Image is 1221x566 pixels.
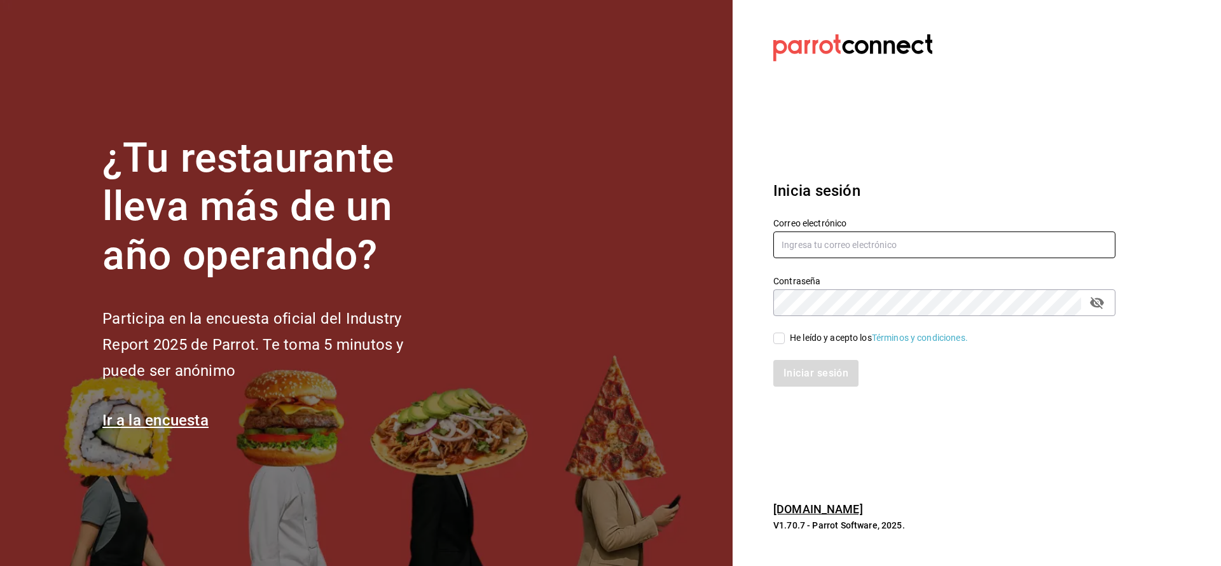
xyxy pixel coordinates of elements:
[790,331,968,345] div: He leído y acepto los
[773,179,1115,202] h3: Inicia sesión
[773,231,1115,258] input: Ingresa tu correo electrónico
[1086,292,1108,314] button: passwordField
[102,306,446,383] h2: Participa en la encuesta oficial del Industry Report 2025 de Parrot. Te toma 5 minutos y puede se...
[773,218,1115,227] label: Correo electrónico
[102,411,209,429] a: Ir a la encuesta
[102,134,446,280] h1: ¿Tu restaurante lleva más de un año operando?
[773,519,1115,532] p: V1.70.7 - Parrot Software, 2025.
[872,333,968,343] a: Términos y condiciones.
[773,502,863,516] a: [DOMAIN_NAME]
[773,276,1115,285] label: Contraseña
